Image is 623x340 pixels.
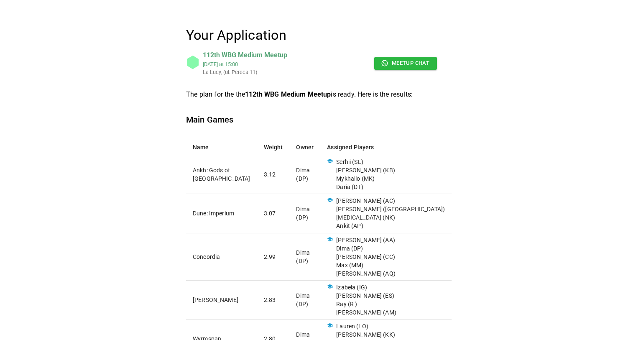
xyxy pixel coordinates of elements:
p: Dima (DP) [327,244,445,253]
th: Weight [257,140,290,155]
p: Izabela (IG) [327,283,445,291]
td: 3.07 [257,194,290,233]
div: 112th WBG Medium Meetup [203,50,287,60]
p: Max (MM) [327,261,445,269]
p: [PERSON_NAME] (AC) [327,197,445,205]
p: [PERSON_NAME] (CC) [327,253,445,261]
div: at [203,60,287,68]
td: 3.12 [257,155,290,194]
p: Ankit (AP) [327,222,445,230]
td: Dima (DP) [289,194,320,233]
div: La Lucy, (ul. Pereca 11) [203,68,225,76]
p: [PERSON_NAME] (AM) [327,308,445,317]
p: [PERSON_NAME] (KK) [327,330,445,339]
div: [DATE] [203,61,218,67]
p: [PERSON_NAME] (KB) [327,166,445,174]
td: Concordia [186,233,257,280]
td: 2.83 [257,280,290,319]
p: Ray (R ) [327,300,445,308]
p: Lauren (LO) [327,322,445,330]
p: Serhii (SL) [327,158,445,166]
p: [PERSON_NAME] (AA) [327,236,445,244]
h6: Main Games [186,113,437,126]
div: 15:00 [225,61,238,67]
td: Dima (DP) [289,280,320,319]
a: Meetup chat [374,57,437,70]
th: Assigned Players [320,140,452,155]
td: Dima (DP) [289,155,320,194]
h4: Your Application [186,27,437,43]
td: Ankh: Gods of [GEOGRAPHIC_DATA] [186,155,257,194]
p: [PERSON_NAME] (AQ) [327,269,445,278]
td: Dima (DP) [289,233,320,280]
td: Dune: Imperium [186,194,257,233]
p: [PERSON_NAME] (ES) [327,291,445,300]
p: [MEDICAL_DATA] (NK) [327,213,445,222]
p: [PERSON_NAME] ([GEOGRAPHIC_DATA]) [327,205,445,213]
th: Name [186,140,257,155]
th: Owner [289,140,320,155]
td: [PERSON_NAME] [186,280,257,319]
p: Daria (DT) [327,183,445,191]
b: 112th WBG Medium Meetup [245,90,331,98]
p: The plan for the the is ready. Here is the results: [186,89,437,100]
td: 2.99 [257,233,290,280]
p: Mykhailo (MK) [327,174,445,183]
